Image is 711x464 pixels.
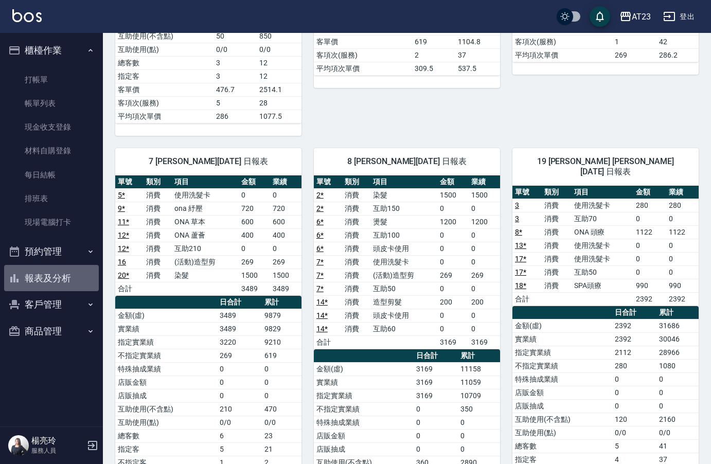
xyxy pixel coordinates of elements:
[239,269,270,282] td: 1500
[115,309,217,322] td: 金額(虛)
[172,215,239,228] td: ONA 草本
[115,56,214,69] td: 總客數
[342,309,370,322] td: 消費
[314,35,412,48] td: 客單價
[633,239,666,252] td: 0
[437,335,469,349] td: 3169
[656,332,699,346] td: 30046
[512,186,542,199] th: 單號
[115,429,217,442] td: 總客數
[515,201,519,209] a: 3
[572,252,634,265] td: 使用洗髮卡
[4,163,99,187] a: 每日結帳
[115,335,217,349] td: 指定實業績
[270,188,301,202] td: 0
[656,439,699,453] td: 41
[342,175,370,189] th: 類別
[115,43,214,56] td: 互助使用(點)
[144,255,172,269] td: 消費
[512,319,612,332] td: 金額(虛)
[342,188,370,202] td: 消費
[217,322,262,335] td: 3489
[666,292,699,306] td: 2392
[262,322,301,335] td: 9829
[115,83,214,96] td: 客單價
[612,319,656,332] td: 2392
[4,265,99,292] button: 報表及分析
[572,239,634,252] td: 使用洗髮卡
[632,10,651,23] div: AT23
[666,225,699,239] td: 1122
[31,436,84,446] h5: 楊亮玲
[342,255,370,269] td: 消費
[656,413,699,426] td: 2160
[217,402,262,416] td: 210
[342,228,370,242] td: 消費
[656,372,699,386] td: 0
[342,282,370,295] td: 消費
[656,426,699,439] td: 0/0
[115,110,214,123] td: 平均項次單價
[437,215,469,228] td: 1200
[370,322,437,335] td: 互助60
[542,199,571,212] td: 消費
[326,156,488,167] span: 8 [PERSON_NAME][DATE] 日報表
[12,9,42,22] img: Logo
[115,442,217,456] td: 指定客
[172,255,239,269] td: (活動)造型剪
[412,48,455,62] td: 2
[458,389,500,402] td: 10709
[314,175,342,189] th: 單號
[342,322,370,335] td: 消費
[4,139,99,163] a: 材料自購登錄
[257,29,301,43] td: 850
[270,282,301,295] td: 3489
[469,282,500,295] td: 0
[612,35,656,48] td: 1
[217,309,262,322] td: 3489
[542,212,571,225] td: 消費
[115,389,217,402] td: 店販抽成
[115,96,214,110] td: 客項次(服務)
[666,239,699,252] td: 0
[633,292,666,306] td: 2392
[217,429,262,442] td: 6
[239,255,270,269] td: 269
[115,362,217,376] td: 特殊抽成業績
[458,362,500,376] td: 11158
[572,279,634,292] td: SPA頭療
[239,228,270,242] td: 400
[172,188,239,202] td: 使用洗髮卡
[342,269,370,282] td: 消費
[262,376,301,389] td: 0
[172,175,239,189] th: 項目
[262,362,301,376] td: 0
[370,282,437,295] td: 互助50
[656,399,699,413] td: 0
[469,255,500,269] td: 0
[469,188,500,202] td: 1500
[615,6,655,27] button: AT23
[257,56,301,69] td: 12
[239,175,270,189] th: 金額
[414,389,458,402] td: 3169
[572,225,634,239] td: ONA 頭療
[144,215,172,228] td: 消費
[437,202,469,215] td: 0
[437,295,469,309] td: 200
[314,429,414,442] td: 店販金額
[370,188,437,202] td: 染髮
[458,349,500,363] th: 累計
[4,37,99,64] button: 櫃檯作業
[4,68,99,92] a: 打帳單
[455,35,500,48] td: 1104.8
[512,48,612,62] td: 平均項次單價
[542,225,571,239] td: 消費
[172,202,239,215] td: ona 紓壓
[257,96,301,110] td: 28
[270,202,301,215] td: 720
[214,69,257,83] td: 3
[612,386,656,399] td: 0
[314,389,414,402] td: 指定實業績
[144,175,172,189] th: 類別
